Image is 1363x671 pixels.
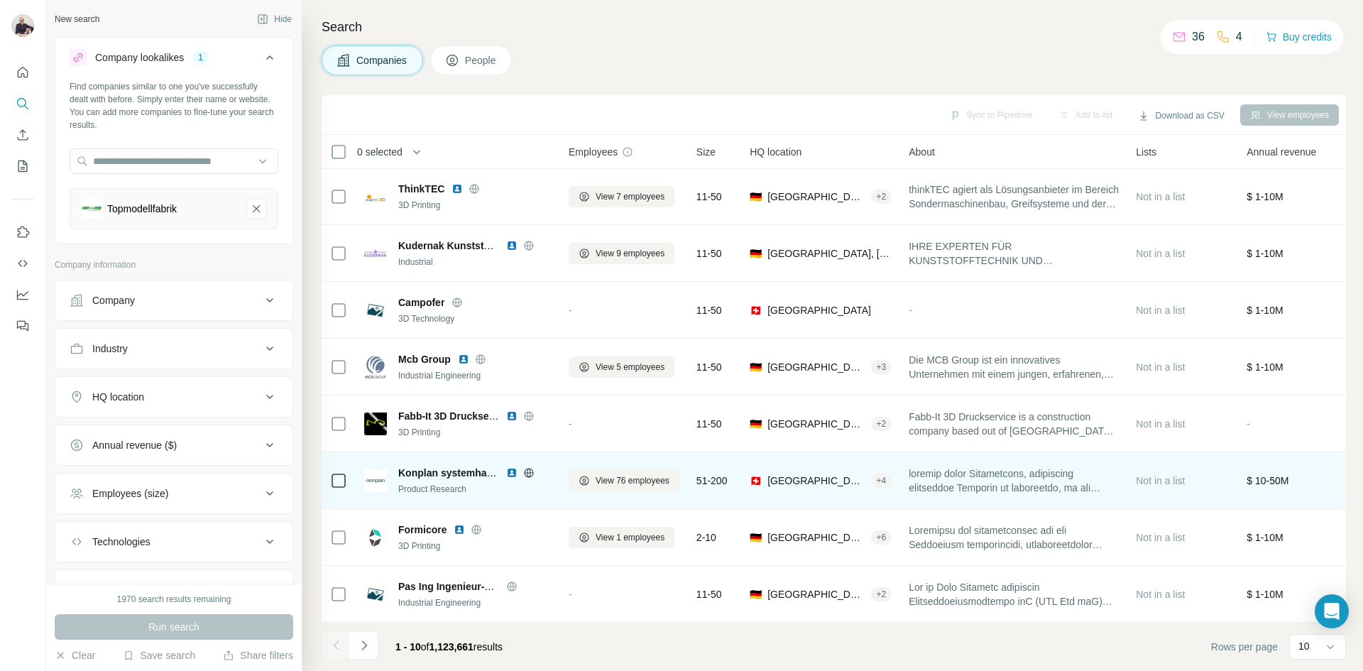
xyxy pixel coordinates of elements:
span: Mcb Group [398,352,451,366]
div: Employees (size) [92,486,168,501]
div: Industry [92,342,128,356]
div: 3D Printing [398,426,552,439]
button: Save search [123,648,195,662]
div: + 4 [871,474,892,487]
img: Logo of ThinkTEC [364,185,387,208]
span: People [465,53,498,67]
span: [GEOGRAPHIC_DATA], [GEOGRAPHIC_DATA] [767,360,865,374]
span: ThinkTEC [398,182,444,196]
div: + 2 [871,588,892,601]
button: Topmodellfabrik-remove-button [246,199,266,219]
div: Company [92,293,135,307]
img: LinkedIn logo [451,183,463,195]
span: Not in a list [1136,589,1185,600]
span: Lor ip Dolo Sitametc adipiscin Elitseddoeiusmodtempo inC (UTL Etd maG) aliqua en adm veniamqui No... [909,580,1119,609]
span: Rows per page [1211,640,1278,654]
button: Download as CSV [1128,105,1234,126]
span: [GEOGRAPHIC_DATA], [GEOGRAPHIC_DATA] [767,474,865,488]
span: 1,123,661 [429,641,474,653]
span: View 76 employees [596,474,669,487]
span: 0 selected [357,145,403,159]
span: View 9 employees [596,247,664,260]
button: Navigate to next page [350,631,378,660]
div: 3D Printing [398,199,552,212]
span: - [569,589,572,600]
img: LinkedIn logo [506,240,518,251]
span: 11-50 [696,360,722,374]
p: 4 [1236,28,1242,45]
span: [GEOGRAPHIC_DATA], [GEOGRAPHIC_DATA] [767,190,865,204]
button: Clear [55,648,95,662]
span: of [421,641,429,653]
span: 🇩🇪 [750,360,762,374]
img: Logo of Campofer [364,299,387,322]
span: 🇩🇪 [750,587,762,601]
button: Quick start [11,60,34,85]
div: 3D Printing [398,540,552,552]
h4: Search [322,17,1346,37]
div: Product Research [398,483,552,496]
img: LinkedIn logo [458,354,469,365]
span: Employees [569,145,618,159]
span: IHRE EXPERTEN FÜR KUNSTSTOFFTECHNIK UND DICHTUNGSTECHNIK Die Wirtschaftlichkeit Ihrer Produktion ... [909,239,1119,268]
p: Company information [55,258,293,271]
span: [GEOGRAPHIC_DATA], [GEOGRAPHIC_DATA] [767,417,865,431]
span: $ 1-10M [1247,191,1283,202]
div: + 3 [871,361,892,373]
span: View 1 employees [596,531,664,544]
button: Use Surfe API [11,251,34,276]
span: results [395,641,503,653]
span: Size [696,145,716,159]
button: Use Surfe on LinkedIn [11,219,34,245]
div: + 2 [871,418,892,430]
div: HQ location [92,390,144,404]
span: 11-50 [696,417,722,431]
span: 11-50 [696,246,722,261]
img: LinkedIn logo [454,524,465,535]
div: Open Intercom Messenger [1315,594,1349,628]
button: Search [11,91,34,116]
span: Formicore [398,523,447,537]
span: About [909,145,935,159]
span: 🇨🇭 [750,474,762,488]
div: Technologies [92,535,150,549]
span: $ 1-10M [1247,305,1283,316]
span: Campofer [398,295,444,310]
span: [GEOGRAPHIC_DATA], [GEOGRAPHIC_DATA] [767,530,865,545]
img: Logo of Fabb-It 3D Druckservice [364,413,387,435]
span: Fabb-It 3D Druckservice [398,410,512,422]
button: View 76 employees [569,470,679,491]
button: Employees (size) [55,476,292,511]
span: - [569,305,572,316]
div: New search [55,13,99,26]
span: Pas Ing Ingenieur-Gesellschaft mbH [398,581,569,592]
button: View 1 employees [569,527,674,548]
span: 2-10 [696,530,716,545]
span: 🇩🇪 [750,190,762,204]
span: View 7 employees [596,190,664,203]
span: $ 1-10M [1247,589,1283,600]
span: 51-200 [696,474,728,488]
button: View 9 employees [569,243,674,264]
img: Topmodellfabrik-logo [82,199,102,219]
div: Industrial Engineering [398,369,552,382]
img: Logo of Formicore [364,526,387,549]
img: Logo of Kudernak Kunststoff- & Dichtungstechnik [364,242,387,265]
img: Logo of Pas Ing Ingenieur-Gesellschaft mbH [364,583,387,606]
button: View 7 employees [569,186,674,207]
div: Annual revenue ($) [92,438,177,452]
button: Feedback [11,313,34,339]
div: Industrial [398,256,552,268]
span: 1 - 10 [395,641,421,653]
span: 🇩🇪 [750,417,762,431]
span: [GEOGRAPHIC_DATA] [767,303,871,317]
span: - [569,418,572,430]
span: - [1247,418,1250,430]
button: Buy credits [1266,27,1332,47]
span: View 5 employees [596,361,664,373]
span: Not in a list [1136,475,1185,486]
span: Die MCB Group ist ein innovatives Unternehmen mit einem jungen, erfahrenen, motivierten Team, das... [909,353,1119,381]
button: Keywords [55,573,292,607]
span: - [909,305,912,316]
button: HQ location [55,380,292,414]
